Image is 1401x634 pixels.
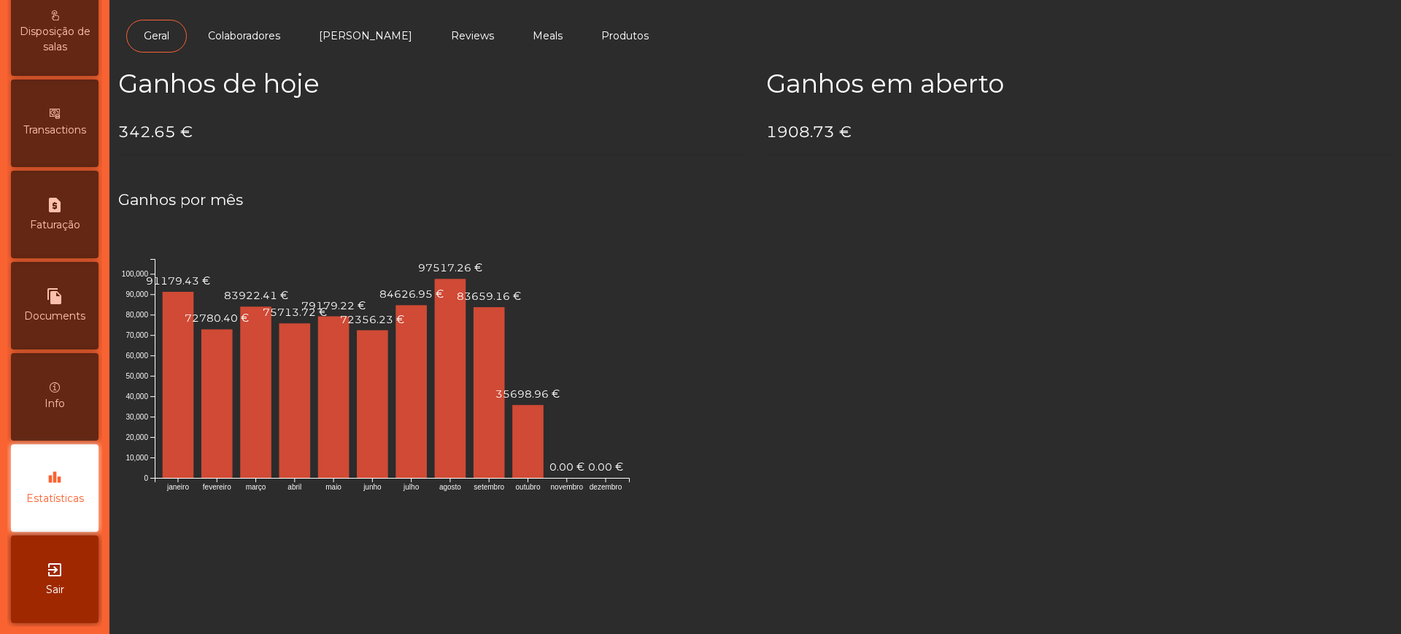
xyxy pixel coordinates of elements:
[379,287,444,301] text: 84626.95 €
[46,561,63,579] i: exit_to_app
[146,274,210,287] text: 91179.43 €
[118,121,744,143] h4: 342.65 €
[363,483,382,491] text: junho
[126,352,148,360] text: 60,000
[403,483,420,491] text: julho
[433,20,512,53] a: Reviews
[203,483,231,491] text: fevereiro
[549,460,584,473] text: 0.00 €
[46,196,63,214] i: request_page
[30,217,80,233] span: Faturação
[418,261,482,274] text: 97517.26 €
[301,20,430,53] a: [PERSON_NAME]
[516,483,541,491] text: outubro
[126,372,148,380] text: 50,000
[126,290,148,298] text: 90,000
[495,387,560,401] text: 35698.96 €
[340,313,404,326] text: 72356.23 €
[126,20,187,53] a: Geral
[126,454,148,462] text: 10,000
[126,311,148,319] text: 80,000
[45,396,65,411] span: Info
[15,24,95,55] span: Disposição de salas
[551,483,584,491] text: novembro
[325,483,341,491] text: maio
[46,582,64,598] span: Sair
[126,433,148,441] text: 20,000
[263,306,327,319] text: 75713.72 €
[122,270,149,278] text: 100,000
[144,474,148,482] text: 0
[457,290,521,303] text: 83659.16 €
[166,483,189,491] text: janeiro
[185,312,249,325] text: 72780.40 €
[126,331,148,339] text: 70,000
[584,20,666,53] a: Produtos
[46,470,63,487] i: leaderboard
[190,20,298,53] a: Colaboradores
[766,69,1392,99] h2: Ganhos em aberto
[474,483,504,491] text: setembro
[439,483,461,491] text: agosto
[118,189,1392,211] h4: Ganhos por mês
[287,483,301,491] text: abril
[590,483,622,491] text: dezembro
[24,309,85,324] span: Documents
[588,460,623,473] text: 0.00 €
[23,123,86,138] span: Transactions
[26,491,84,506] span: Estatísticas
[301,298,366,312] text: 79179.22 €
[224,289,288,302] text: 83922.41 €
[118,69,744,99] h2: Ganhos de hoje
[126,393,148,401] text: 40,000
[126,413,148,421] text: 30,000
[515,20,580,53] a: Meals
[46,287,63,305] i: file_copy
[766,121,1392,143] h4: 1908.73 €
[246,483,266,491] text: março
